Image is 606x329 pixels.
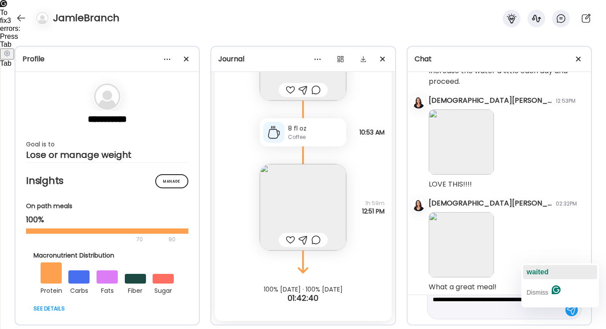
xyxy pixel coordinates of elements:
[556,200,577,208] div: 02:32PM
[168,234,176,245] div: 90
[211,286,395,293] div: 100% [DATE] · 100% [DATE]
[429,109,494,175] img: images%2FXImTVQBs16eZqGQ4AKMzePIDoFr2%2FA8ecfasSYZryVCx45oNB%2FWpkH2B4vsVxWl8PvkUIL_240
[429,95,552,106] div: [DEMOGRAPHIC_DATA][PERSON_NAME]
[26,234,166,245] div: 70
[68,284,90,296] div: carbs
[288,124,343,133] div: 8 fl oz
[429,212,494,277] img: images%2FXImTVQBs16eZqGQ4AKMzePIDoFr2%2Fv4BzdVf0LkiG8IUrWa5l%2FJN8mV10JXwwzb15rJvz8_240
[94,83,120,110] img: bg-avatar-default.svg
[412,96,425,108] img: avatars%2FmcUjd6cqKYdgkG45clkwT2qudZq2
[153,284,174,296] div: sugar
[26,150,188,160] div: Lose or manage weight
[362,199,385,207] span: 1h 59m
[362,207,385,215] span: 12:51 PM
[97,284,118,296] div: fats
[412,199,425,211] img: avatars%2FmcUjd6cqKYdgkG45clkwT2qudZq2
[26,139,188,150] div: Goal is to
[288,133,343,141] div: Coffee
[433,284,560,315] textarea: To enrich screen reader interactions, please activate Accessibility in Grammarly extension settings
[211,293,395,303] div: 01:42:40
[125,284,146,296] div: fiber
[26,214,188,225] div: 100%
[41,284,62,296] div: protein
[34,251,181,260] div: Macronutrient Distribution
[429,198,552,209] div: [DEMOGRAPHIC_DATA][PERSON_NAME]
[155,174,188,188] div: Manage
[429,282,497,292] div: What a great meal!
[26,202,188,211] div: On path meals
[556,97,576,105] div: 12:53PM
[26,174,188,187] h2: Insights
[359,128,385,136] span: 10:53 AM
[260,164,346,250] img: images%2FXImTVQBs16eZqGQ4AKMzePIDoFr2%2Fv4BzdVf0LkiG8IUrWa5l%2FJN8mV10JXwwzb15rJvz8_240
[429,179,472,190] div: LOVE THIS!!!!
